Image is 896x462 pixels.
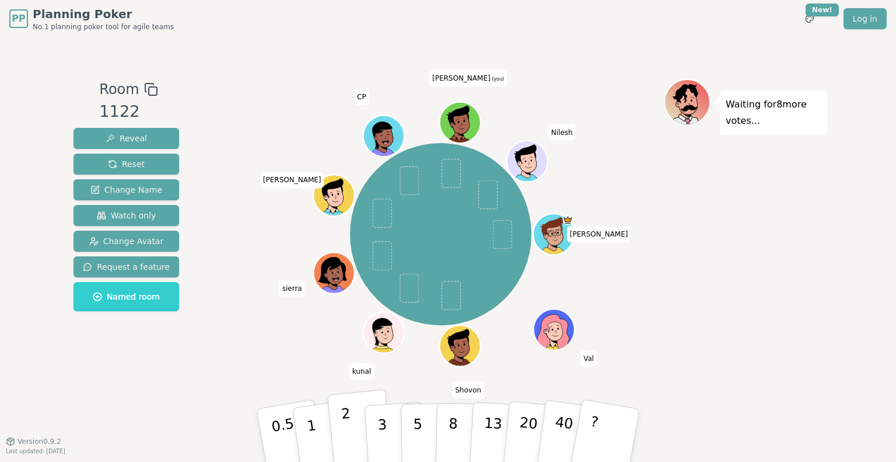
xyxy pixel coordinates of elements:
span: Request a feature [83,261,170,273]
span: Click to change your name [548,124,576,141]
span: Click to change your name [580,350,597,367]
span: Click to change your name [567,226,631,242]
span: Click to change your name [349,363,374,380]
button: Change Name [73,179,179,200]
div: 1122 [99,100,157,124]
span: Reveal [106,133,147,144]
button: Named room [73,282,179,311]
button: Change Avatar [73,231,179,252]
p: Waiting for 8 more votes... [726,96,821,129]
span: Room [99,79,139,100]
div: New! [806,4,839,16]
button: Reveal [73,128,179,149]
span: Change Avatar [89,235,164,247]
span: Click to change your name [452,382,484,398]
button: New! [799,8,820,29]
button: Reset [73,154,179,175]
span: PP [12,12,25,26]
span: Change Name [90,184,162,196]
button: Watch only [73,205,179,226]
span: No.1 planning poker tool for agile teams [33,22,174,32]
span: Reset [108,158,145,170]
span: Click to change your name [354,89,369,105]
span: Click to change your name [260,172,324,188]
span: Last updated: [DATE] [6,448,65,454]
span: spencer is the host [563,215,573,225]
a: Log in [843,8,887,29]
span: Click to change your name [279,280,305,297]
button: Click to change your avatar [441,103,480,142]
span: (you) [491,77,505,82]
span: Watch only [97,210,156,221]
a: PPPlanning PokerNo.1 planning poker tool for agile teams [9,6,174,32]
span: Click to change your name [429,70,507,86]
span: Planning Poker [33,6,174,22]
button: Version0.9.2 [6,437,61,446]
span: Version 0.9.2 [17,437,61,446]
span: Named room [93,291,160,303]
button: Request a feature [73,256,179,277]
